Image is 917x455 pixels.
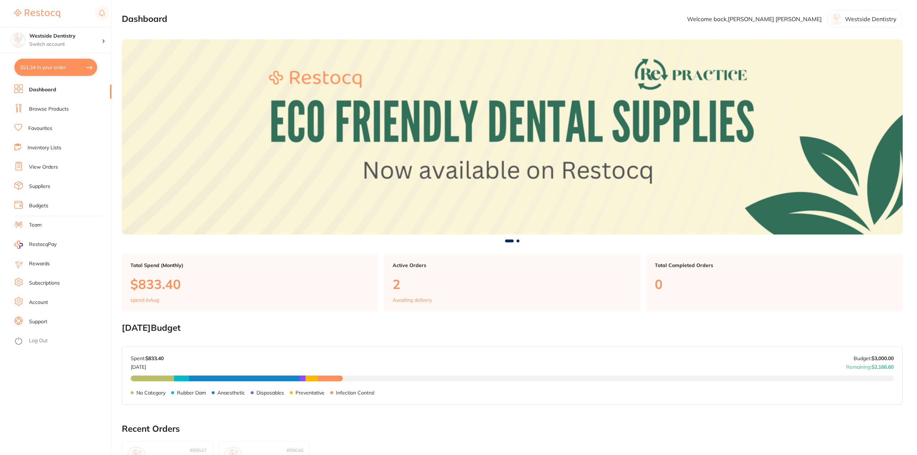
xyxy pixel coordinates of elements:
a: Log Out [29,337,48,344]
p: Anaesthetic [217,390,245,396]
p: spend in Aug [130,297,159,303]
a: Favourites [28,125,52,132]
a: Active Orders2Awaiting delivery [384,254,640,312]
img: Westside Dentistry [11,33,25,47]
p: Remaining: [846,361,894,370]
img: Restocq Logo [14,9,60,18]
p: # 89646 [286,447,303,453]
p: Infection Control [336,390,374,396]
button: $51.34 in your order [14,59,97,76]
h4: Westside Dentistry [29,33,102,40]
a: Team [29,222,42,229]
h2: Recent Orders [122,424,903,434]
p: Awaiting delivery [393,297,432,303]
p: Total Completed Orders [655,262,894,268]
p: Budget: [854,355,894,361]
p: Switch account [29,41,102,48]
p: No Category [136,390,165,396]
p: Disposables [256,390,284,396]
p: Total Spend (Monthly) [130,262,370,268]
img: RestocqPay [14,241,23,249]
p: 2 [393,277,632,291]
a: Support [29,318,47,325]
p: Welcome back, [PERSON_NAME] [PERSON_NAME] [687,16,822,22]
a: Dashboard [29,86,56,93]
a: Account [29,299,48,306]
p: # 89647 [189,447,207,453]
strong: $833.40 [145,355,164,362]
p: Westside Dentistry [845,16,897,22]
p: 0 [655,277,894,291]
span: RestocqPay [29,241,57,248]
a: Browse Products [29,106,69,113]
p: $833.40 [130,277,370,291]
p: Spent: [131,355,164,361]
a: RestocqPay [14,241,57,249]
strong: $2,166.60 [872,364,894,370]
a: Suppliers [29,183,50,190]
a: Rewards [29,260,50,267]
p: Active Orders [393,262,632,268]
a: Budgets [29,202,48,209]
p: [DATE] [131,361,164,370]
strong: $3,000.00 [872,355,894,362]
button: Log Out [14,335,109,347]
p: Preventative [296,390,325,396]
a: Restocq Logo [14,5,60,22]
p: Rubber Dam [177,390,206,396]
h2: [DATE] Budget [122,323,903,333]
a: View Orders [29,164,58,171]
a: Subscriptions [29,280,60,287]
a: Total Spend (Monthly)$833.40spend inAug [122,254,378,312]
a: Inventory Lists [28,144,61,151]
h2: Dashboard [122,14,167,24]
a: Total Completed Orders0 [646,254,903,312]
img: Dashboard [122,39,903,234]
